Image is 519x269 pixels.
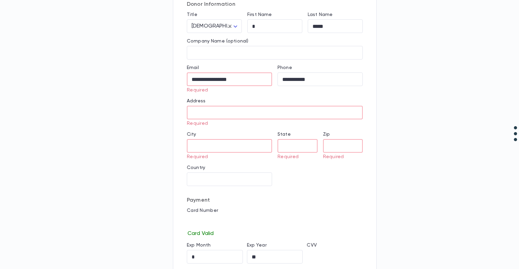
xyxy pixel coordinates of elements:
label: Last Name [308,12,333,17]
label: Exp Month [187,242,211,248]
p: Card Valid [187,229,363,237]
p: Required [187,87,267,93]
label: Zip [323,132,330,137]
p: Required [187,154,267,159]
p: Card Number [187,208,363,213]
label: State [278,132,291,137]
div: [DEMOGRAPHIC_DATA] [187,20,242,33]
span: [DEMOGRAPHIC_DATA] [192,23,250,29]
label: Country [187,165,205,170]
p: Required [323,154,358,159]
label: Address [187,98,205,104]
label: City [187,132,196,137]
p: Required [187,121,358,126]
iframe: cvv [307,250,363,264]
label: Title [187,12,197,17]
p: CVV [307,242,363,248]
p: Required [278,154,313,159]
label: Exp Year [247,242,267,248]
p: Donor Information [187,1,363,8]
label: Company Name (optional) [187,38,248,44]
label: First Name [247,12,272,17]
label: Phone [278,65,292,70]
iframe: card [187,215,363,229]
p: Payment [187,197,363,204]
label: Email [187,65,199,70]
